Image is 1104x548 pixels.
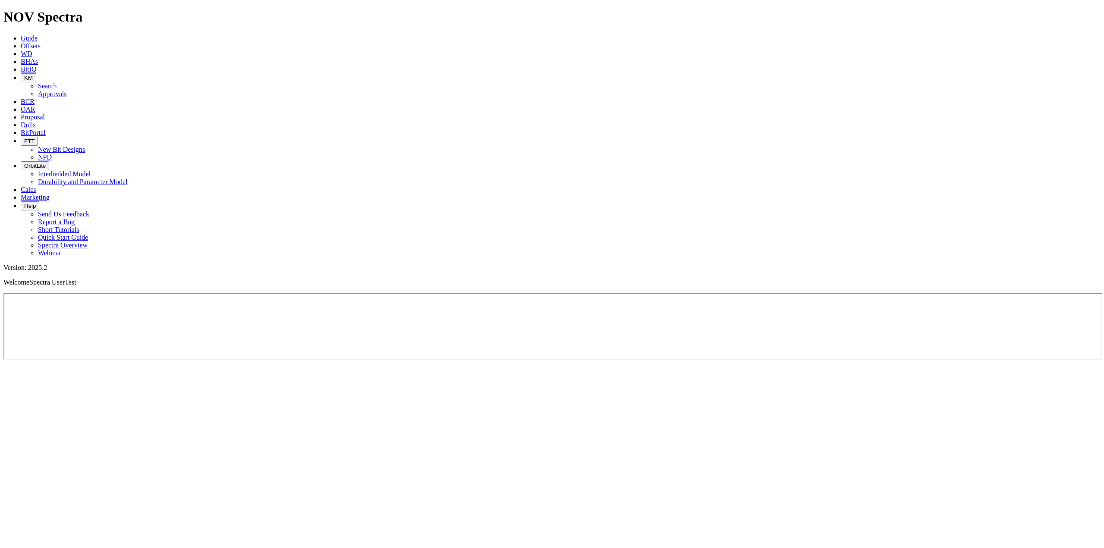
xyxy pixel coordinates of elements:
[38,226,79,233] a: Short Tutorials
[24,138,34,144] span: FTT
[38,146,85,153] a: New Bit Designs
[38,210,89,218] a: Send Us Feedback
[21,113,45,121] a: Proposal
[38,178,128,185] a: Durability and Parameter Model
[38,90,67,97] a: Approvals
[21,50,32,57] a: WD
[3,279,1101,286] p: Welcome
[3,9,1101,25] h1: NOV Spectra
[21,106,35,113] a: OAR
[21,129,46,136] a: BitPortal
[38,234,88,241] a: Quick Start Guide
[38,170,91,178] a: Interbedded Model
[38,153,52,161] a: NPD
[21,201,39,210] button: Help
[38,241,88,249] a: Spectra Overview
[21,161,49,170] button: OrbitLite
[24,203,36,209] span: Help
[38,218,75,225] a: Report a Bug
[38,82,57,90] a: Search
[21,66,36,73] a: BitIQ
[21,73,36,82] button: KM
[21,137,38,146] button: FTT
[21,186,36,193] a: Calcs
[21,98,34,105] a: BCR
[24,163,46,169] span: OrbitLite
[3,264,1101,272] div: Version: 2025.2
[21,34,38,42] a: Guide
[21,121,36,128] a: Dulls
[21,194,50,201] a: Marketing
[21,42,41,50] a: Offsets
[21,58,38,65] a: BHAs
[24,75,33,81] span: KM
[38,249,61,257] a: Webinar
[29,279,76,286] span: Spectra UserTest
